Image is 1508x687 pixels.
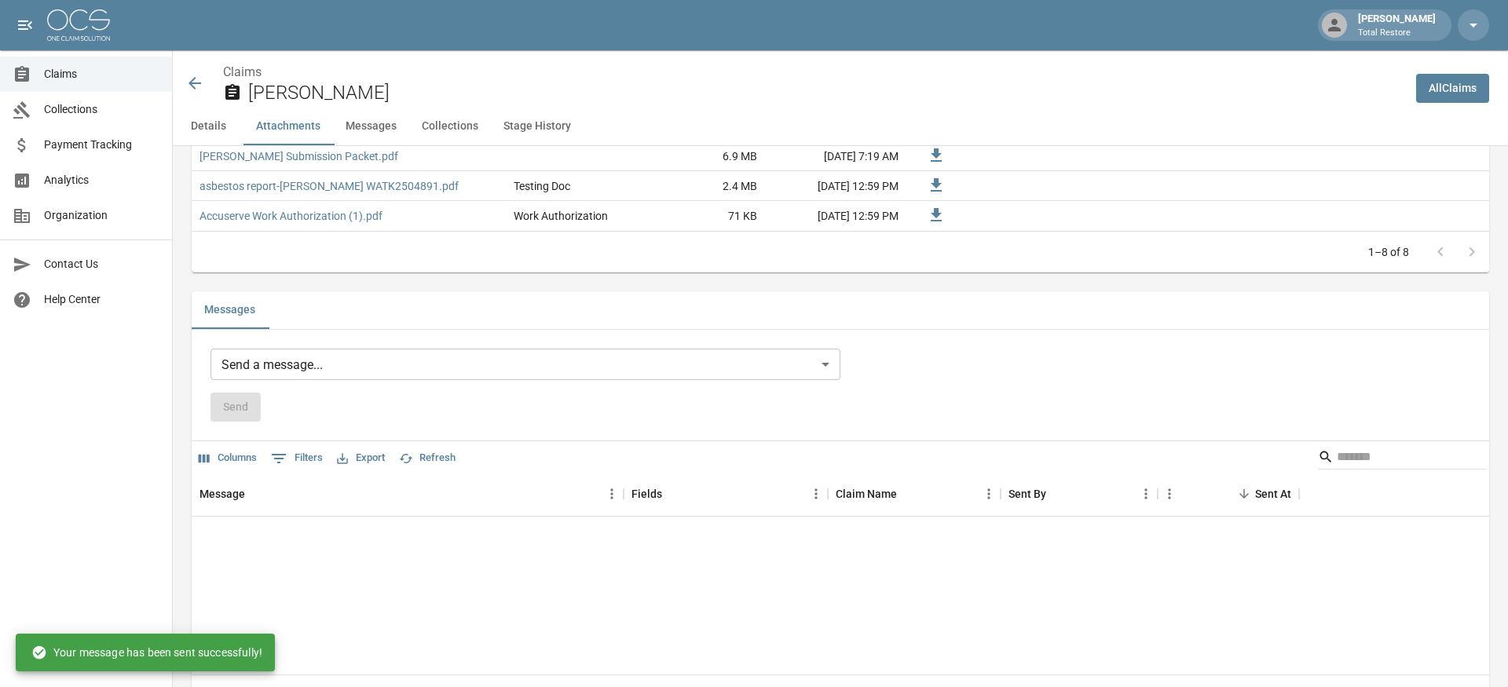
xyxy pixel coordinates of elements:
div: Send a message... [210,349,840,380]
button: Menu [977,482,1001,506]
span: Analytics [44,172,159,188]
a: asbestos report-[PERSON_NAME] WATK2504891.pdf [199,178,459,194]
div: Message [199,472,245,516]
button: Messages [192,291,268,329]
div: Search [1318,444,1486,473]
div: [DATE] 12:59 PM [765,171,906,201]
a: [PERSON_NAME] Submission Packet.pdf [199,148,398,164]
div: 71 KB [647,201,765,231]
button: open drawer [9,9,41,41]
button: Select columns [195,446,261,470]
a: AllClaims [1416,74,1489,103]
div: [DATE] 12:59 PM [765,201,906,231]
img: ocs-logo-white-transparent.png [47,9,110,41]
button: Menu [1158,482,1181,506]
div: Testing Doc [514,178,570,194]
div: Message [192,472,624,516]
div: Fields [624,472,828,516]
div: 6.9 MB [647,141,765,171]
div: Sent At [1158,472,1299,516]
div: Sent By [1001,472,1158,516]
div: Your message has been sent successfully! [31,638,262,667]
button: Sort [662,483,684,505]
button: Sort [897,483,919,505]
span: Collections [44,101,159,118]
div: anchor tabs [173,108,1508,145]
span: Help Center [44,291,159,308]
button: Stage History [491,108,584,145]
button: Details [173,108,243,145]
span: Contact Us [44,256,159,272]
div: Work Authorization [514,208,608,224]
div: Sent By [1008,472,1046,516]
span: Claims [44,66,159,82]
button: Export [333,446,389,470]
button: Show filters [267,446,327,471]
button: Sort [245,483,267,505]
button: Sort [1046,483,1068,505]
h2: [PERSON_NAME] [248,82,1404,104]
div: [PERSON_NAME] [1352,11,1442,39]
nav: breadcrumb [223,63,1404,82]
div: related-list tabs [192,291,1489,329]
button: Menu [600,482,624,506]
button: Attachments [243,108,333,145]
span: Organization [44,207,159,224]
div: Sent At [1255,472,1291,516]
span: Payment Tracking [44,137,159,153]
div: [DATE] 7:19 AM [765,141,906,171]
button: Collections [409,108,491,145]
div: Claim Name [836,472,897,516]
div: 2.4 MB [647,171,765,201]
p: Total Restore [1358,27,1436,40]
div: Fields [631,472,662,516]
p: 1–8 of 8 [1368,244,1409,260]
button: Refresh [395,446,459,470]
button: Menu [1134,482,1158,506]
div: Claim Name [828,472,1001,516]
a: Accuserve Work Authorization (1).pdf [199,208,382,224]
a: Claims [223,64,262,79]
button: Sort [1233,483,1255,505]
button: Menu [804,482,828,506]
button: Messages [333,108,409,145]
